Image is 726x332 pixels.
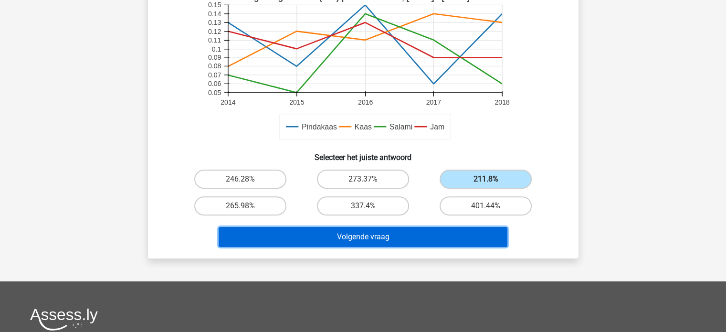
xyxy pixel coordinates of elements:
[317,170,409,189] label: 273.37%
[208,63,221,70] text: 0.08
[208,80,221,87] text: 0.06
[208,71,221,79] text: 0.07
[194,170,286,189] label: 246.28%
[440,170,532,189] label: 211.8%
[440,196,532,215] label: 401.44%
[208,10,221,18] text: 0.14
[426,98,441,106] text: 2017
[194,196,286,215] label: 265.98%
[301,123,337,131] text: Pindakaas
[208,19,221,26] text: 0.13
[221,98,235,106] text: 2014
[317,196,409,215] label: 337.4%
[219,227,507,247] button: Volgende vraag
[208,36,221,44] text: 0.11
[358,98,372,106] text: 2016
[495,98,509,106] text: 2018
[163,145,563,162] h6: Selecteer het juiste antwoord
[208,1,221,9] text: 0.15
[208,54,221,61] text: 0.09
[208,28,221,35] text: 0.12
[354,123,371,131] text: Kaas
[430,123,444,131] text: Jam
[289,98,304,106] text: 2015
[30,308,98,331] img: Assessly logo
[211,45,221,53] text: 0.1
[208,89,221,96] text: 0.05
[389,123,412,131] text: Salami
